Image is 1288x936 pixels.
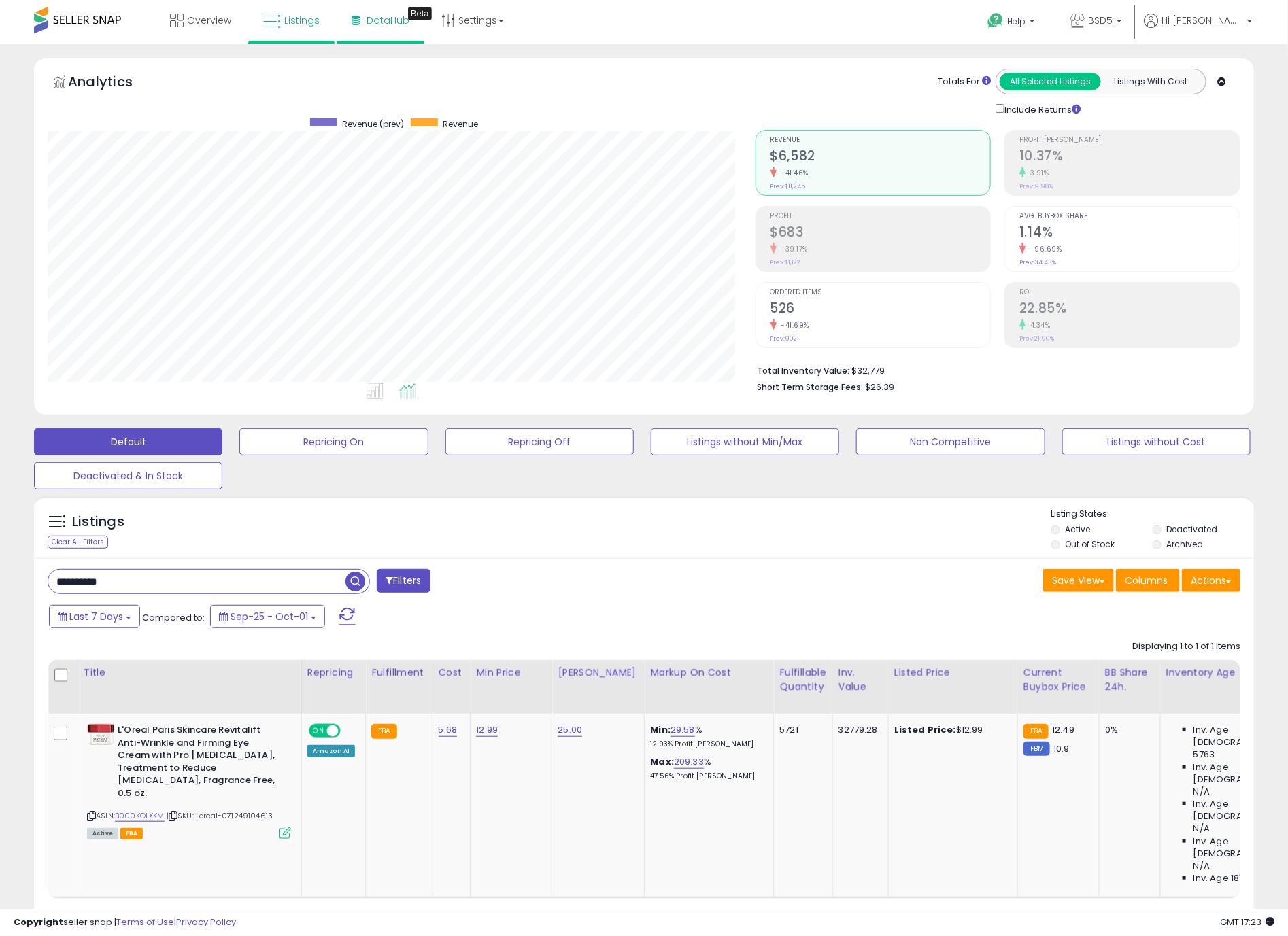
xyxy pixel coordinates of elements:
[1193,786,1210,798] span: N/A
[671,723,695,737] a: 29.58
[770,182,806,190] small: Prev: $11,245
[1053,742,1070,755] span: 10.9
[770,334,798,343] small: Prev: 902
[650,723,671,736] b: Min:
[894,724,1007,736] div: $12.99
[187,14,231,27] span: Overview
[1062,428,1251,455] button: Listings without Cost
[758,365,850,377] b: Total Inventory Value:
[439,723,458,737] a: 5.68
[87,828,118,839] span: All listings currently available for purchase on Amazon
[377,569,430,593] button: Filters
[1019,289,1240,296] span: ROI
[307,665,360,680] div: Repricing
[1019,334,1054,343] small: Prev: 21.90%
[1193,872,1265,884] span: Inv. Age 181 Plus:
[894,723,956,736] b: Listed Price:
[1019,137,1240,144] span: Profit [PERSON_NAME]
[770,137,991,144] span: Revenue
[1023,724,1049,739] small: FBA
[34,428,222,455] button: Default
[1065,523,1090,535] label: Active
[758,362,1230,378] li: $32,779
[1182,569,1240,592] button: Actions
[650,724,763,749] div: %
[87,724,291,837] div: ASIN:
[938,75,991,88] div: Totals For
[307,745,355,757] div: Amazon AI
[371,665,426,680] div: Fulfillment
[1019,224,1240,243] h2: 1.14%
[1019,182,1053,190] small: Prev: 9.98%
[894,665,1012,680] div: Listed Price
[120,828,143,839] span: FBA
[118,724,283,803] b: L'Oreal Paris Skincare Revitalift Anti-Wrinkle and Firming Eye Cream with Pro [MEDICAL_DATA], Tre...
[1019,258,1056,266] small: Prev: 34.43%
[856,428,1045,455] button: Non Competitive
[558,665,639,680] div: [PERSON_NAME]
[1023,665,1094,694] div: Current Buybox Price
[284,14,320,27] span: Listings
[770,213,991,220] span: Profit
[777,244,809,254] small: -39.17%
[367,14,409,27] span: DataHub
[34,462,222,489] button: Deactivated & In Stock
[651,428,839,455] button: Listings without Min/Max
[87,724,114,746] img: 31AyRPc8dQL._SL40_.jpg
[1000,73,1101,90] button: All Selected Listings
[1065,538,1115,550] label: Out of Stock
[1105,724,1150,736] div: 0%
[770,258,801,266] small: Prev: $1,122
[770,289,991,296] span: Ordered Items
[210,605,325,628] button: Sep-25 - Oct-01
[650,740,763,749] p: 12.93% Profit [PERSON_NAME]
[116,916,174,929] a: Terms of Use
[558,723,582,737] a: 25.00
[674,755,704,769] a: 209.33
[1193,860,1210,872] span: N/A
[650,756,763,781] div: %
[779,724,821,736] div: 5721
[1019,213,1240,220] span: Avg. Buybox Share
[239,428,428,455] button: Repricing On
[339,725,360,737] span: OFF
[645,660,774,714] th: The percentage added to the cost of goods (COGS) that forms the calculator for Min & Max prices.
[650,665,768,680] div: Markup on Cost
[770,148,991,167] h2: $6,582
[985,101,1098,116] div: Include Returns
[770,224,991,243] h2: $683
[14,916,63,929] strong: Copyright
[69,610,123,623] span: Last 7 Days
[167,810,273,821] span: | SKU: Loreal-071249104613
[650,755,674,768] b: Max:
[408,7,432,20] div: Tooltip anchor
[1144,14,1253,44] a: Hi [PERSON_NAME]
[342,118,404,130] span: Revenue (prev)
[1052,723,1074,736] span: 12.49
[1019,300,1240,319] h2: 22.85%
[231,610,308,623] span: Sep-25 - Oct-01
[650,772,763,781] p: 47.56% Profit [PERSON_NAME]
[779,665,826,694] div: Fulfillable Quantity
[987,12,1004,29] i: Get Help
[758,381,864,393] b: Short Term Storage Fees:
[310,725,327,737] span: ON
[84,665,296,680] div: Title
[1026,244,1062,254] small: -96.69%
[48,536,108,549] div: Clear All Filters
[1193,748,1215,761] span: 5763
[439,665,465,680] div: Cost
[1023,742,1050,756] small: FBM
[1125,574,1168,587] span: Columns
[371,724,396,739] small: FBA
[977,2,1049,44] a: Help
[1088,14,1113,27] span: BSD5
[1100,73,1202,90] button: Listings With Cost
[1162,14,1243,27] span: Hi [PERSON_NAME]
[1132,640,1240,653] div: Displaying 1 to 1 of 1 items
[1007,16,1026,27] span: Help
[476,665,546,680] div: Min Price
[476,723,498,737] a: 12.99
[1026,320,1051,330] small: 4.34%
[176,916,236,929] a: Privacy Policy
